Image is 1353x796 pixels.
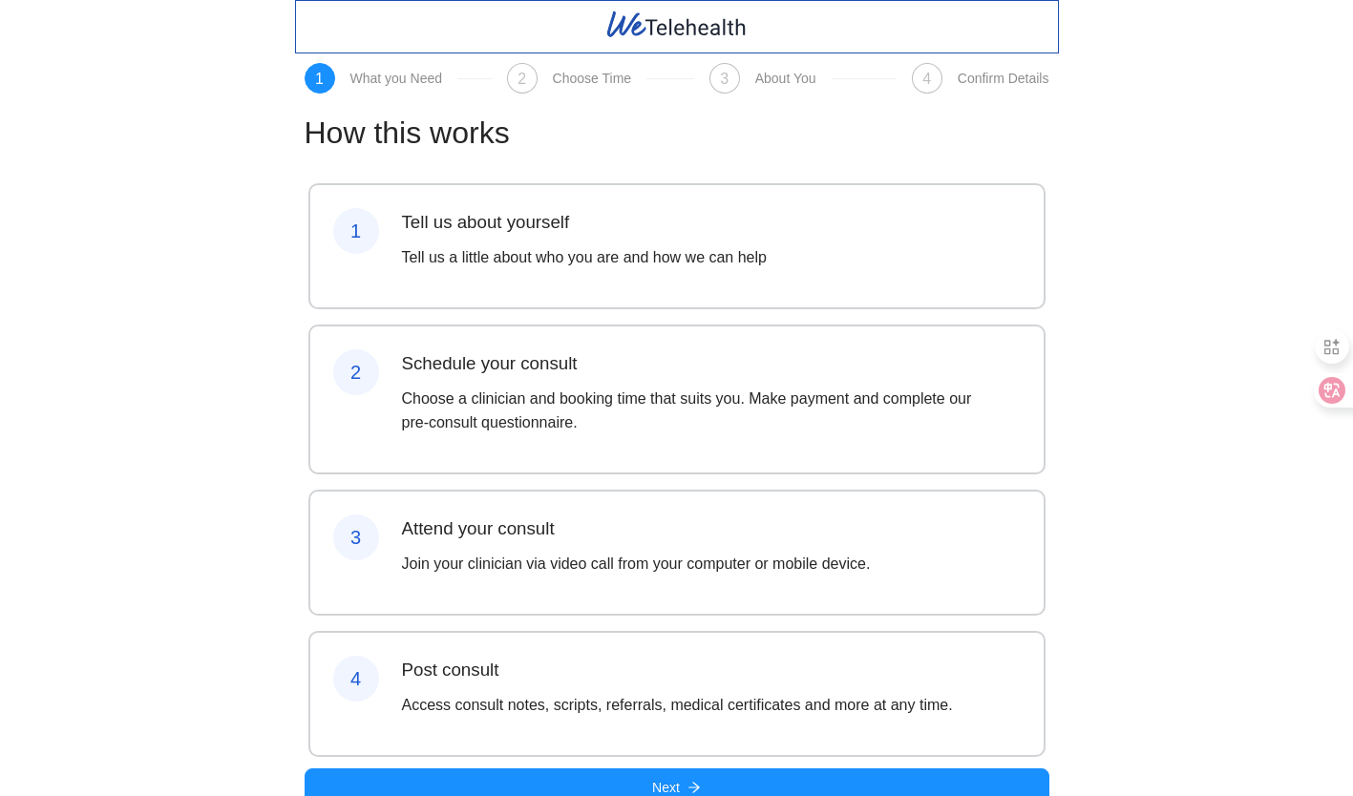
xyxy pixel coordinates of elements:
div: Confirm Details [958,71,1049,86]
img: WeTelehealth [604,9,749,40]
p: Choose a clinician and booking time that suits you. Make payment and complete our pre-consult que... [402,387,998,434]
p: Tell us a little about who you are and how we can help [402,245,767,269]
h3: Post consult [402,656,953,683]
div: Choose Time [553,71,631,86]
p: Access consult notes, scripts, referrals, medical certificates and more at any time. [402,693,953,717]
span: 2 [518,71,526,87]
div: What you Need [350,71,443,86]
div: About You [755,71,816,86]
h1: How this works [305,109,1049,157]
h3: Schedule your consult [402,349,998,377]
span: 4 [922,71,931,87]
div: 3 [333,514,379,560]
h3: Tell us about yourself [402,208,767,236]
h3: Attend your consult [402,514,871,542]
span: arrow-right [687,781,701,796]
span: 1 [315,71,324,87]
span: 3 [720,71,729,87]
p: Join your clinician via video call from your computer or mobile device. [402,552,871,576]
div: 4 [333,656,379,702]
div: 2 [333,349,379,395]
div: 1 [333,208,379,254]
